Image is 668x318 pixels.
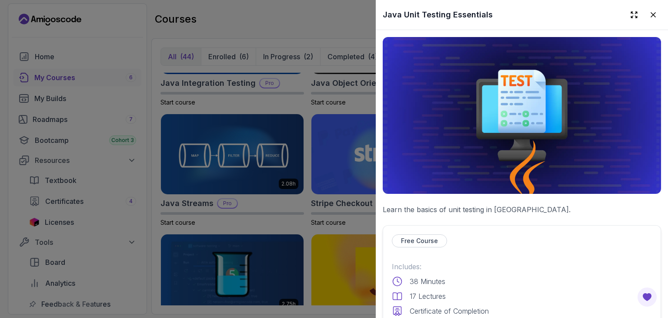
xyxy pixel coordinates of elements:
[401,237,438,245] p: Free Course
[392,261,652,272] p: Includes:
[383,9,493,21] h2: Java Unit Testing Essentials
[383,37,661,194] img: java-unit-testing-essentials_thumbnail
[410,276,445,287] p: 38 Minutes
[410,291,446,301] p: 17 Lectures
[637,287,658,308] button: Open Feedback Button
[383,204,661,215] p: Learn the basics of unit testing in [GEOGRAPHIC_DATA].
[410,306,489,316] p: Certificate of Completion
[626,7,642,23] button: Expand drawer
